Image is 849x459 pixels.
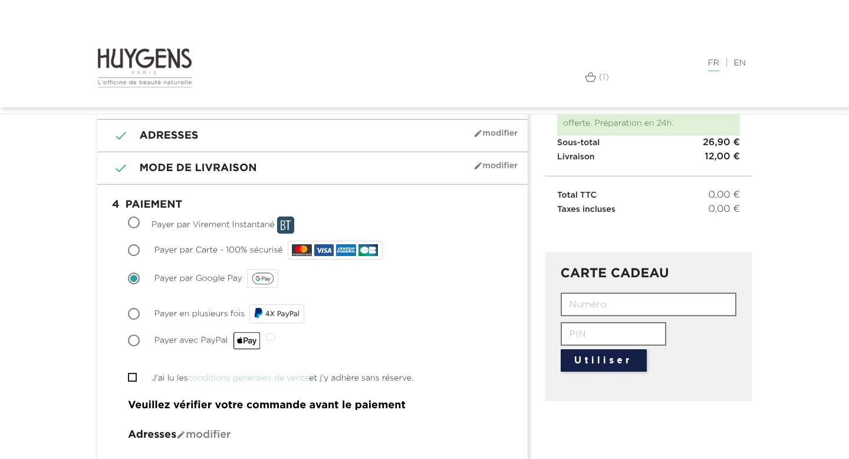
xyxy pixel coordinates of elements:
span: Livraison [557,153,595,161]
input: PIN [561,322,666,346]
iframe: PayPal Message 3 [557,217,740,235]
button: Utiliser [561,349,647,372]
img: AMEX [336,244,356,256]
h1: Paiement [106,194,519,217]
h4: Adresses [128,430,497,441]
h1: Mode de livraison [106,161,519,175]
h3: CARTE CADEAU [561,267,737,281]
img: 29x29_square_gif.gif [277,217,294,234]
img: VISA [314,244,334,256]
a: (1) [585,73,609,82]
span: Modifier [473,129,518,138]
img: CB_NATIONALE [358,244,378,256]
span: 26,90 € [703,136,740,150]
img: MASTERCARD [292,244,311,256]
i: mode_edit [473,161,483,171]
span: 0,00 € [709,202,740,217]
span: Payer avec PayPal [154,336,261,345]
h1: Adresses [106,129,519,143]
a: EN [734,59,746,67]
span: Payer par Google Pay [154,274,242,283]
img: Huygens logo [97,47,192,88]
span: Payer par Virement Instantané [152,221,275,229]
span: Modifier [473,161,518,171]
i: mode_edit [473,129,483,138]
span: 4 [106,194,125,217]
span: 4X PayPal [265,310,300,318]
span: La livraison de votre commande est offerte. Préparation en 24h. [563,107,707,127]
a: conditions générales de vente [188,374,310,382]
i:  [106,161,121,175]
span: (1) [599,73,609,81]
span: 12,00 € [705,150,740,164]
span: 0,00 € [709,188,740,202]
a: FR [708,59,719,71]
span: Sous-total [557,139,600,147]
input: Numéro [561,293,737,316]
label: J'ai lu les et j'y adhère sans réserve. [152,372,413,385]
span: Payer en plusieurs fois [154,310,245,318]
i:  [106,129,121,143]
span: Total TTC [557,191,597,199]
div: | [433,56,752,70]
span: Modifier [176,430,231,440]
i: mode_edit [176,430,186,440]
span: Taxes incluses [557,205,616,214]
h4: Veuillez vérifier votre commande avant le paiement [128,400,497,412]
span: Payer par Carte - 100% sécurisé [154,246,283,254]
img: google_pay [252,273,274,284]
